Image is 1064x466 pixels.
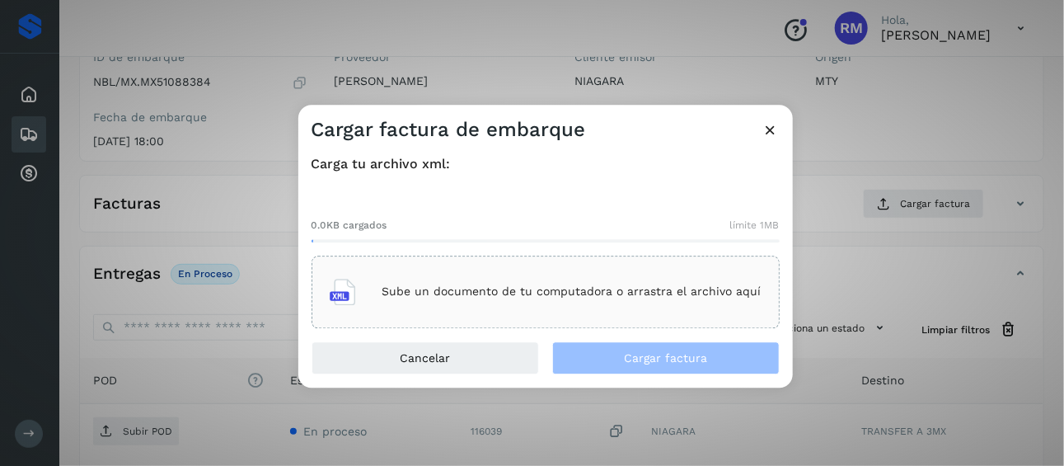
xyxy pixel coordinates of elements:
[382,285,762,299] p: Sube un documento de tu computadora o arrastra el archivo aquí
[312,156,780,172] h4: Carga tu archivo xml:
[624,352,707,364] span: Cargar factura
[312,118,586,142] h3: Cargar factura de embarque
[400,352,450,364] span: Cancelar
[312,218,387,233] span: 0.0KB cargados
[312,341,539,374] button: Cancelar
[730,218,780,233] span: límite 1MB
[552,341,780,374] button: Cargar factura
